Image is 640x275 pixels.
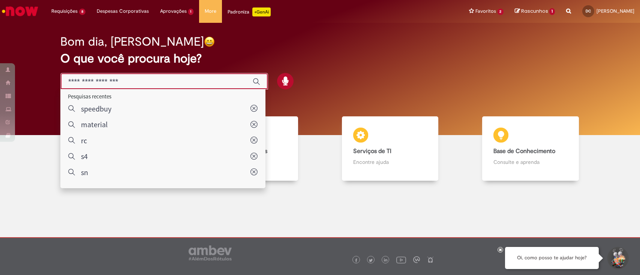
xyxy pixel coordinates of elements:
[549,8,555,15] span: 1
[320,116,460,181] a: Serviços de TI Encontre ajuda
[228,7,271,16] div: Padroniza
[354,259,358,262] img: logo_footer_facebook.png
[521,7,548,15] span: Rascunhos
[369,259,373,262] img: logo_footer_twitter.png
[427,256,434,263] img: logo_footer_naosei.png
[493,147,555,155] b: Base de Conhecimento
[252,7,271,16] p: +GenAi
[353,147,391,155] b: Serviços de TI
[160,7,187,15] span: Aprovações
[505,247,599,269] div: Oi, como posso te ajudar hoje?
[586,9,591,13] span: DC
[205,7,216,15] span: More
[396,255,406,265] img: logo_footer_youtube.png
[189,245,232,260] img: logo_footer_ambev_rotulo_gray.png
[60,52,580,65] h2: O que você procura hoje?
[606,247,629,269] button: Iniciar Conversa de Suporte
[597,8,634,14] span: [PERSON_NAME]
[493,158,567,166] p: Consulte e aprenda
[353,158,427,166] p: Encontre ajuda
[460,116,601,181] a: Base de Conhecimento Consulte e aprenda
[475,7,496,15] span: Favoritos
[97,7,149,15] span: Despesas Corporativas
[39,116,180,181] a: Tirar dúvidas Tirar dúvidas com Lupi Assist e Gen Ai
[188,9,194,15] span: 1
[79,9,85,15] span: 8
[384,258,388,263] img: logo_footer_linkedin.png
[204,36,215,47] img: happy-face.png
[413,256,420,263] img: logo_footer_workplace.png
[51,7,78,15] span: Requisições
[515,8,555,15] a: Rascunhos
[213,147,267,155] b: Catálogo de Ofertas
[498,9,504,15] span: 2
[60,35,204,48] h2: Bom dia, [PERSON_NAME]
[1,4,39,19] img: ServiceNow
